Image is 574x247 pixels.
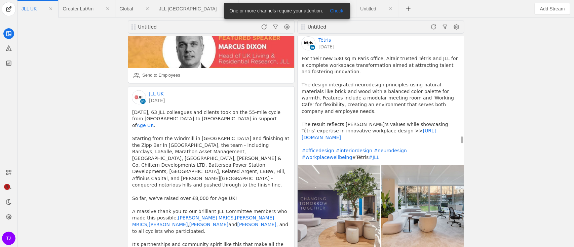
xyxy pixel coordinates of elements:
[178,215,233,220] a: [PERSON_NAME] MRICS
[149,97,165,104] a: [DATE]
[132,90,146,104] img: cache
[237,221,276,227] a: [PERSON_NAME]
[326,7,347,15] button: Check
[132,215,275,227] a: [PERSON_NAME] MRICS
[360,6,376,11] span: Click to edit name
[159,6,217,11] span: Click to edit name
[63,6,93,11] span: Click to edit name
[149,90,164,97] a: JLL UK
[302,128,436,140] a: [URL][DOMAIN_NAME]
[302,148,334,153] a: #officedesign
[141,3,153,15] app-icon-button: Close Tab
[302,155,352,160] a: #workplacewellbeing
[384,3,396,15] app-icon-button: Close Tab
[336,148,372,153] a: #interiordesign
[308,24,388,30] div: Untitled
[4,184,10,190] span: 3
[302,37,315,50] img: cache
[318,37,331,43] a: Tétris
[45,3,57,15] app-icon-button: Close Tab
[22,6,37,11] span: Click to edit name
[189,221,228,227] a: [PERSON_NAME]
[374,148,407,153] a: #neurodesign
[131,70,183,81] button: Send to Employees
[540,5,565,12] span: Add Stream
[330,7,343,14] span: Check
[142,72,180,79] div: Send to Employees
[137,123,154,128] a: Age UK
[2,232,15,245] button: TJ
[318,43,334,50] a: [DATE]
[138,24,218,30] div: Untitled
[119,6,133,11] span: Click to edit name
[402,6,414,11] app-icon-button: New Tab
[369,155,379,160] a: #JLL
[224,3,326,19] div: One or more channels require your attention.
[534,3,570,15] button: Add Stream
[102,3,114,15] app-icon-button: Close Tab
[302,55,460,161] pre: For their new 530 sq m Paris office, Altair trusted Tétris and JLL for a complete workspace trans...
[149,221,188,227] a: [PERSON_NAME]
